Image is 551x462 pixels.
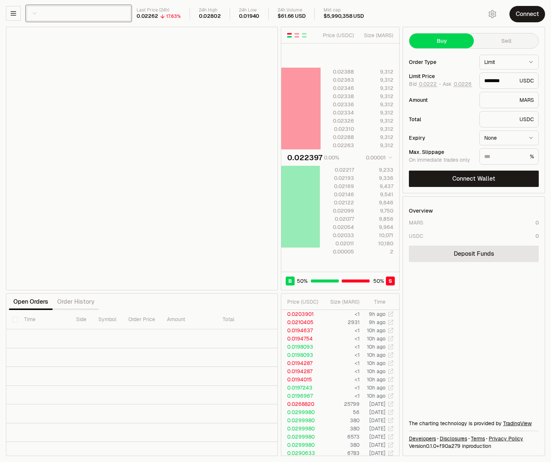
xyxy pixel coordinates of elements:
[321,125,354,133] div: 0.02310
[535,219,539,226] div: 0
[367,384,386,391] time: 10h ago
[281,351,322,359] td: 0.0198093
[321,68,354,75] div: 0.02388
[301,32,307,38] button: Show Buy Orders Only
[479,148,539,165] div: %
[18,310,70,329] th: Time
[409,207,433,214] div: Overview
[321,32,354,39] div: Price ( USDC )
[360,68,393,75] div: 9,312
[321,223,354,231] div: 0.02054
[479,55,539,70] button: Limit
[409,74,473,79] div: Limit Price
[369,442,386,448] time: [DATE]
[281,367,322,375] td: 0.0194287
[321,207,354,214] div: 0.02099
[281,449,322,457] td: 0.0290633
[409,33,474,48] button: Buy
[321,199,354,206] div: 0.02122
[53,294,99,309] button: Order History
[239,7,260,13] div: 24h Low
[322,433,360,441] td: 6573
[281,392,322,400] td: 0.0196967
[409,59,473,65] div: Order Type
[199,7,221,13] div: 24h High
[360,125,393,133] div: 9,312
[409,435,436,442] a: Developers
[479,111,539,127] div: USDC
[360,223,393,231] div: 9,964
[369,409,386,416] time: [DATE]
[321,240,354,247] div: 0.02011
[287,298,321,306] div: Price ( USDC )
[199,13,221,20] div: 0.02802
[287,152,322,163] div: 0.022397
[360,32,393,39] div: Size ( MARS )
[9,294,53,309] button: Open Orders
[297,277,308,285] span: 50 %
[369,450,386,456] time: [DATE]
[367,360,386,366] time: 10h ago
[360,207,393,214] div: 9,750
[281,359,322,367] td: 0.0194287
[328,298,360,306] div: Size ( MARS )
[321,84,354,92] div: 0.02346
[409,149,473,155] div: Max. Slippage
[367,327,386,334] time: 10h ago
[322,392,360,400] td: <1
[409,117,473,122] div: Total
[369,319,386,326] time: 9h ago
[489,435,523,442] a: Privacy Policy
[409,81,441,88] span: Bid -
[369,417,386,424] time: [DATE]
[369,311,386,317] time: 9h ago
[453,81,472,87] button: 0.0226
[278,7,305,13] div: 24h Volume
[281,375,322,384] td: 0.0194015
[322,359,360,367] td: <1
[294,32,300,38] button: Show Sell Orders Only
[322,326,360,335] td: <1
[324,154,339,161] div: 0.00%
[322,367,360,375] td: <1
[409,97,473,103] div: Amount
[322,424,360,433] td: 380
[217,310,272,329] th: Total
[321,142,354,149] div: 0.02263
[360,84,393,92] div: 9,312
[321,182,354,190] div: 0.02169
[409,232,423,240] div: USDC
[409,135,473,140] div: Expiry
[418,81,437,87] button: 0.0222
[360,215,393,223] div: 9,856
[388,277,392,285] span: S
[321,232,354,239] div: 0.02033
[278,13,305,20] div: $61.66 USD
[281,384,322,392] td: 0.0197243
[6,27,278,290] iframe: Financial Chart
[369,433,386,440] time: [DATE]
[439,443,460,449] span: f90a27969576fd5be9b9f463c4a11872d8166620
[239,13,260,20] div: 0.01940
[322,375,360,384] td: <1
[288,277,292,285] span: B
[366,298,386,306] div: Time
[474,33,538,48] button: Sell
[367,343,386,350] time: 10h ago
[322,351,360,359] td: <1
[360,109,393,116] div: 9,312
[166,13,181,19] div: 17.63%
[479,92,539,108] div: MARS
[471,435,485,442] a: Terms
[321,166,354,174] div: 0.02217
[324,13,364,20] div: $5,990,358 USD
[479,72,539,89] div: USDC
[322,335,360,343] td: <1
[364,153,393,162] button: 0.00001
[360,101,393,108] div: 9,312
[322,343,360,351] td: <1
[360,232,393,239] div: 10,071
[479,130,539,145] button: None
[324,7,364,13] div: Mkt cap
[360,117,393,125] div: 9,312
